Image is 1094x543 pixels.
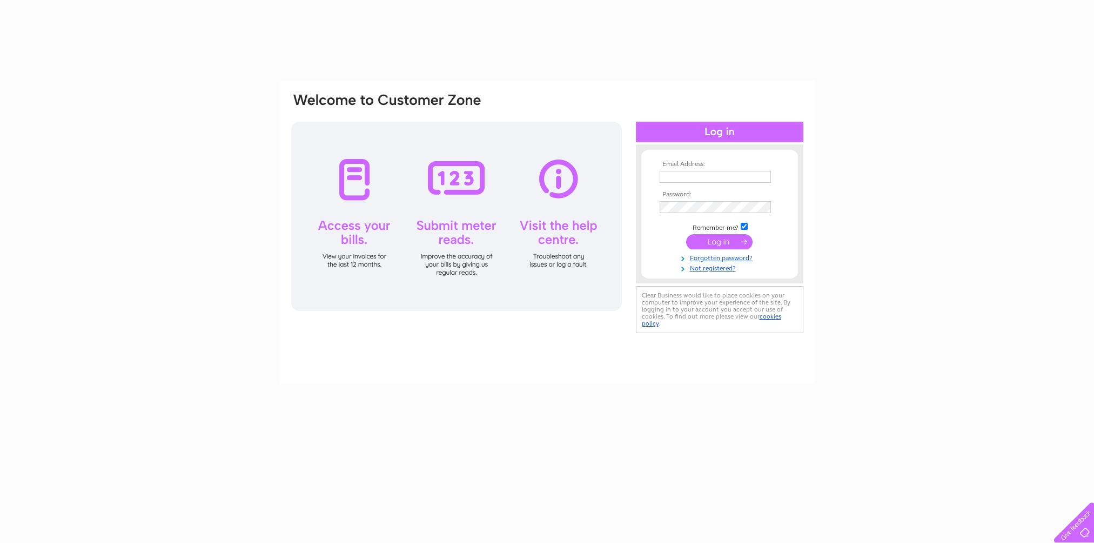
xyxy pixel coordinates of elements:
td: Remember me? [657,221,782,232]
a: Forgotten password? [660,252,782,262]
a: Not registered? [660,262,782,273]
th: Password: [657,191,782,198]
a: cookies policy [642,313,781,327]
input: Submit [686,234,753,249]
div: Clear Business would like to place cookies on your computer to improve your experience of the sit... [636,286,803,333]
th: Email Address: [657,161,782,168]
